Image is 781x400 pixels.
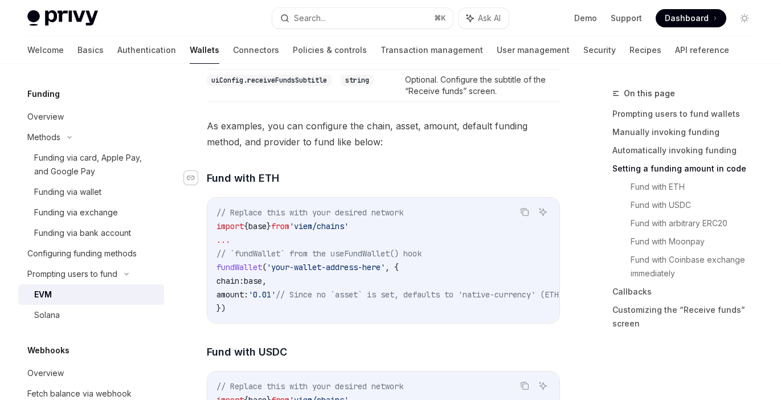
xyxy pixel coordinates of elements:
a: Fund with ETH [631,178,763,196]
code: uiConfig.receiveFundsSubtitle [207,75,332,86]
a: Security [583,36,616,64]
span: // Since no `asset` is set, defaults to 'native-currency' (ETH) [276,289,563,300]
div: Prompting users to fund [27,267,117,281]
a: Funding via exchange [18,202,164,223]
a: Funding via wallet [18,182,164,202]
a: Setting a funding amount in code [612,160,763,178]
h5: Funding [27,87,60,101]
div: Configuring funding methods [27,247,137,260]
div: Overview [27,366,64,380]
button: Ask AI [535,378,550,393]
a: API reference [675,36,729,64]
a: User management [497,36,570,64]
a: Authentication [117,36,176,64]
span: ( [262,262,267,272]
span: // Replace this with your desired network [216,381,403,391]
a: Policies & controls [293,36,367,64]
a: Configuring funding methods [18,243,164,264]
div: Funding via card, Apple Pay, and Google Pay [34,151,157,178]
a: Solana [18,305,164,325]
img: light logo [27,10,98,26]
button: Copy the contents from the code block [517,378,532,393]
span: // Replace this with your desired network [216,207,403,218]
td: Optional. Configure the subtitle of the “Receive funds” screen. [400,69,560,101]
span: import [216,221,244,231]
a: Customizing the “Receive funds” screen [612,301,763,333]
a: Navigate to header [184,170,207,186]
a: Dashboard [656,9,726,27]
span: fundWallet [216,262,262,272]
a: Fund with Moonpay [631,232,763,251]
div: Funding via wallet [34,185,101,199]
span: ⌘ K [434,14,446,23]
span: ... [216,235,230,245]
a: EVM [18,284,164,305]
div: Search... [294,11,326,25]
a: Connectors [233,36,279,64]
button: Toggle dark mode [735,9,754,27]
span: Dashboard [665,13,709,24]
a: Automatically invoking funding [612,141,763,160]
div: Overview [27,110,64,124]
span: Ask AI [478,13,501,24]
a: Callbacks [612,283,763,301]
span: base [244,276,262,286]
div: Funding via exchange [34,206,118,219]
a: Funding via card, Apple Pay, and Google Pay [18,148,164,182]
a: Basics [77,36,104,64]
button: Search...⌘K [272,8,452,28]
a: Recipes [629,36,661,64]
span: chain: [216,276,244,286]
span: 'viem/chains' [289,221,349,231]
span: , [262,276,267,286]
a: Funding via bank account [18,223,164,243]
div: EVM [34,288,52,301]
a: Prompting users to fund wallets [612,105,763,123]
a: Demo [574,13,597,24]
span: Fund with USDC [207,344,287,360]
button: Ask AI [535,205,550,219]
span: { [244,221,248,231]
span: } [267,221,271,231]
span: base [248,221,267,231]
a: Overview [18,363,164,383]
span: amount: [216,289,248,300]
a: Overview [18,107,164,127]
div: Funding via bank account [34,226,131,240]
span: 'your-wallet-address-here' [267,262,385,272]
span: As examples, you can configure the chain, asset, amount, default funding method, and provider to ... [207,118,560,150]
span: from [271,221,289,231]
button: Ask AI [459,8,509,28]
span: Fund with ETH [207,170,279,186]
a: Transaction management [381,36,483,64]
a: Support [611,13,642,24]
span: '0.01' [248,289,276,300]
div: Solana [34,308,60,322]
a: Wallets [190,36,219,64]
span: , { [385,262,399,272]
a: Fund with USDC [631,196,763,214]
h5: Webhooks [27,344,69,357]
a: Welcome [27,36,64,64]
a: Fund with Coinbase exchange immediately [631,251,763,283]
span: // `fundWallet` from the useFundWallet() hook [216,248,422,259]
a: Fund with arbitrary ERC20 [631,214,763,232]
code: string [341,75,374,86]
span: }) [216,303,226,313]
button: Copy the contents from the code block [517,205,532,219]
div: Methods [27,130,60,144]
a: Manually invoking funding [612,123,763,141]
span: On this page [624,87,675,100]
